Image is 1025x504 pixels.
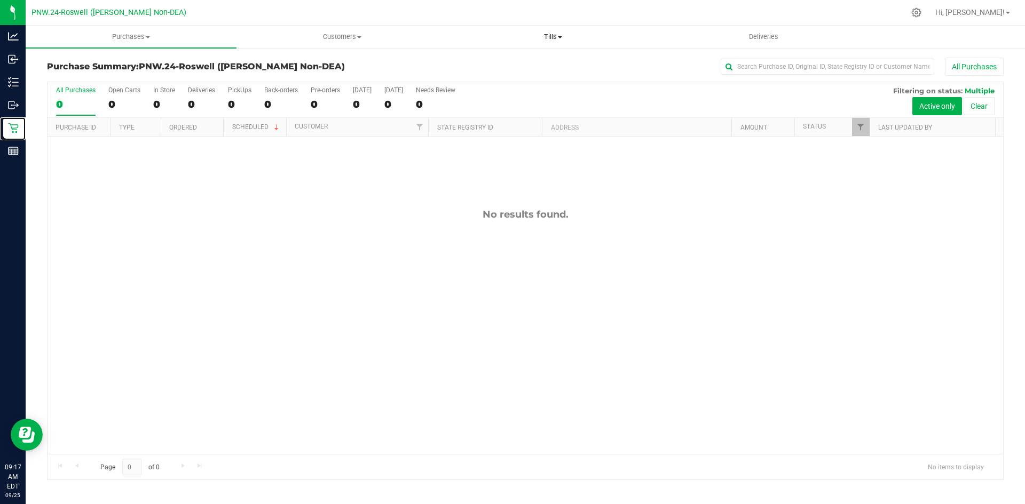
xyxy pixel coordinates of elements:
input: Search Purchase ID, Original ID, State Registry ID or Customer Name... [721,59,934,75]
a: Purchase ID [56,124,96,131]
div: No results found. [48,209,1003,220]
a: Status [803,123,826,130]
div: Back-orders [264,86,298,94]
div: PickUps [228,86,251,94]
div: In Store [153,86,175,94]
div: 0 [311,98,340,110]
a: Customers [236,26,447,48]
a: Amount [740,124,767,131]
div: Manage settings [910,7,923,18]
button: All Purchases [945,58,1004,76]
div: 0 [228,98,251,110]
div: [DATE] [353,86,372,94]
div: 0 [153,98,175,110]
inline-svg: Inventory [8,77,19,87]
iframe: Resource center [11,419,43,451]
a: Scheduled [232,123,281,131]
p: 09/25 [5,491,21,499]
div: 0 [56,98,96,110]
a: Ordered [169,124,197,131]
div: Needs Review [416,86,455,94]
th: Address [542,118,731,137]
inline-svg: Inbound [8,54,19,65]
inline-svg: Outbound [8,100,19,110]
span: Hi, [PERSON_NAME]! [935,8,1005,17]
a: Type [119,124,135,131]
span: PNW.24-Roswell ([PERSON_NAME] Non-DEA) [31,8,186,17]
a: Purchases [26,26,236,48]
button: Clear [964,97,995,115]
div: [DATE] [384,86,403,94]
button: Active only [912,97,962,115]
div: 0 [264,98,298,110]
div: 0 [188,98,215,110]
span: Multiple [965,86,995,95]
span: Tills [448,32,658,42]
span: Filtering on status: [893,86,963,95]
p: 09:17 AM EDT [5,462,21,491]
inline-svg: Retail [8,123,19,133]
div: Deliveries [188,86,215,94]
span: Purchases [26,32,236,42]
span: Customers [237,32,447,42]
a: Tills [447,26,658,48]
div: 0 [108,98,140,110]
div: All Purchases [56,86,96,94]
a: Filter [411,118,428,136]
span: Deliveries [735,32,793,42]
a: Filter [852,118,870,136]
span: PNW.24-Roswell ([PERSON_NAME] Non-DEA) [139,61,345,71]
div: 0 [384,98,403,110]
div: Pre-orders [311,86,340,94]
a: Deliveries [658,26,869,48]
div: 0 [353,98,372,110]
div: Open Carts [108,86,140,94]
h3: Purchase Summary: [47,62,366,71]
inline-svg: Reports [8,146,19,156]
span: No items to display [919,459,992,475]
div: 0 [416,98,455,110]
a: Last Updated By [878,124,932,131]
inline-svg: Analytics [8,31,19,42]
a: Customer [295,123,328,130]
span: Page of 0 [91,459,168,475]
a: State Registry ID [437,124,493,131]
